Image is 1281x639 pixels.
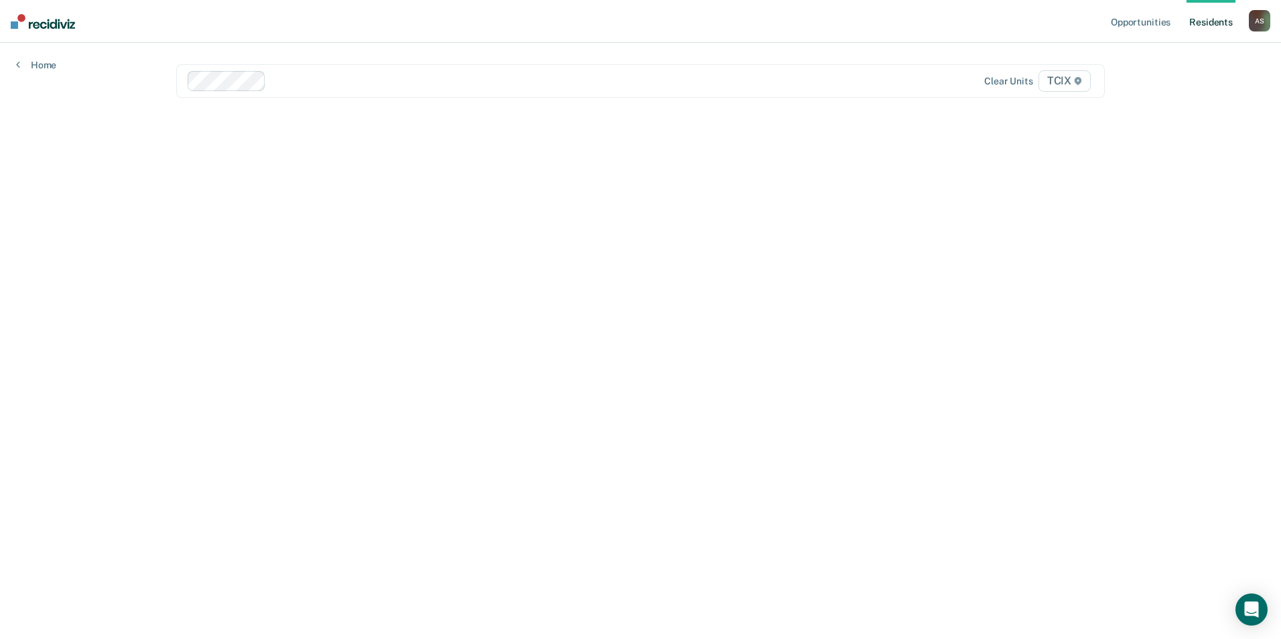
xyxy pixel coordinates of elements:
[11,14,75,29] img: Recidiviz
[1235,593,1268,626] div: Open Intercom Messenger
[16,59,56,71] a: Home
[1249,10,1270,31] div: A S
[1249,10,1270,31] button: AS
[984,76,1033,87] div: Clear units
[1038,70,1091,92] span: TCIX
